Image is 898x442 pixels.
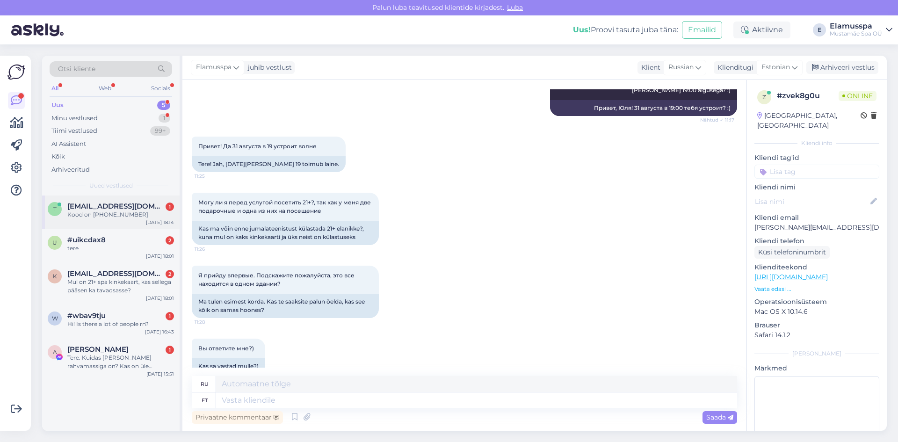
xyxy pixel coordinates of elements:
div: All [50,82,60,94]
div: Привет, Юля! 31 августа в 19:00 тебя устроит? :) [550,100,737,116]
span: Estonian [761,62,790,72]
div: Klienditugi [714,63,753,72]
p: Kliendi tag'id [754,153,879,163]
p: [PERSON_NAME][EMAIL_ADDRESS][DOMAIN_NAME] [754,223,879,232]
div: Proovi tasuta juba täna: [573,24,678,36]
span: k [53,273,57,280]
span: tyyake@hotmail.com [67,202,165,210]
span: Otsi kliente [58,64,95,74]
span: 11:26 [195,246,230,253]
div: 2 [166,236,174,245]
div: Hi! Is there a lot of people rn? [67,320,174,328]
div: Mustamäe Spa OÜ [830,30,882,37]
p: Kliendi telefon [754,236,879,246]
p: Operatsioonisüsteem [754,297,879,307]
a: [URL][DOMAIN_NAME] [754,273,828,281]
div: AI Assistent [51,139,86,149]
div: Kas ma võin enne jumalateenistust külastada 21+ elanikke?, kuna mul on kaks kinkekaarti ja üks ne... [192,221,379,245]
div: Aktiivne [733,22,790,38]
img: Askly Logo [7,63,25,81]
div: [PERSON_NAME] [754,349,879,358]
p: Safari 14.1.2 [754,330,879,340]
span: 11:25 [195,173,230,180]
span: Привет! Да 31 августа в 19 устроит волне [198,143,317,150]
p: Kliendi nimi [754,182,879,192]
div: tere [67,244,174,253]
div: Mul on 21+ spa kinkekaart, kas sellega pääsen ka tavaosasse? [67,278,174,295]
span: Я прийду впервые. Подскажите пожалуйста, это все находится в одном здании? [198,272,356,287]
span: Luba [504,3,526,12]
div: Kõik [51,152,65,161]
div: Kliendi info [754,139,879,147]
span: Вы ответите мне?) [198,345,254,352]
div: [GEOGRAPHIC_DATA], [GEOGRAPHIC_DATA] [757,111,861,130]
span: Могу ли я перед услугой посетить 21+?, так как у меня две подарочные и одна из них на посещение [198,199,372,214]
span: Elamusspa [196,62,232,72]
div: Kas sa vastad mulle?) [192,358,265,374]
div: Privaatne kommentaar [192,411,283,424]
div: juhib vestlust [244,63,292,72]
div: Kood on [PHONE_NUMBER] [67,210,174,219]
div: Uus [51,101,64,110]
span: Saada [706,413,733,421]
p: Mac OS X 10.14.6 [754,307,879,317]
div: 2 [166,270,174,278]
span: u [52,239,57,246]
button: Emailid [682,21,722,39]
span: Arnis Tarassu [67,345,129,354]
span: A [53,348,57,355]
div: Tiimi vestlused [51,126,97,136]
b: Uus! [573,25,591,34]
span: #uikcdax8 [67,236,106,244]
div: Minu vestlused [51,114,98,123]
p: Kliendi email [754,213,879,223]
div: [DATE] 16:43 [145,328,174,335]
div: Tere! Jah, [DATE][PERSON_NAME] 19 toimub laine. [192,156,346,172]
div: [DATE] 18:01 [146,253,174,260]
span: z [762,94,766,101]
span: Russian [668,62,694,72]
div: Socials [149,82,172,94]
div: Küsi telefoninumbrit [754,246,830,259]
div: et [202,392,208,408]
p: Brauser [754,320,879,330]
input: Lisa nimi [755,196,869,207]
div: 1 [166,312,174,320]
p: Märkmed [754,363,879,373]
span: t [53,205,57,212]
p: Klienditeekond [754,262,879,272]
div: [DATE] 18:01 [146,295,174,302]
input: Lisa tag [754,165,879,179]
div: 1 [159,114,170,123]
div: Arhiveeritud [51,165,90,174]
div: # zvek8g0u [777,90,839,101]
span: Uued vestlused [89,181,133,190]
div: 1 [166,346,174,354]
span: Nähtud ✓ 11:17 [699,116,734,123]
div: Elamusspa [830,22,882,30]
a: ElamusspaMustamäe Spa OÜ [830,22,892,37]
span: 11:28 [195,319,230,326]
span: #wbav9tju [67,312,106,320]
span: w [52,315,58,322]
span: Online [839,91,876,101]
div: ru [201,376,209,392]
div: E [813,23,826,36]
div: 5 [157,101,170,110]
p: Vaata edasi ... [754,285,879,293]
div: 99+ [150,126,170,136]
div: Ma tulen esimest korda. Kas te saaksite palun öelda, kas see kõik on samas hoones? [192,294,379,318]
div: [DATE] 18:14 [146,219,174,226]
div: Tere. Kuidas [PERSON_NAME] rahvamassiga on? Kas on üle keskmise? [67,354,174,370]
span: krissu.vaat@gmail.com [67,269,165,278]
div: 1 [166,203,174,211]
div: Arhiveeri vestlus [806,61,878,74]
div: Klient [637,63,660,72]
div: [DATE] 15:51 [146,370,174,377]
div: Web [97,82,113,94]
